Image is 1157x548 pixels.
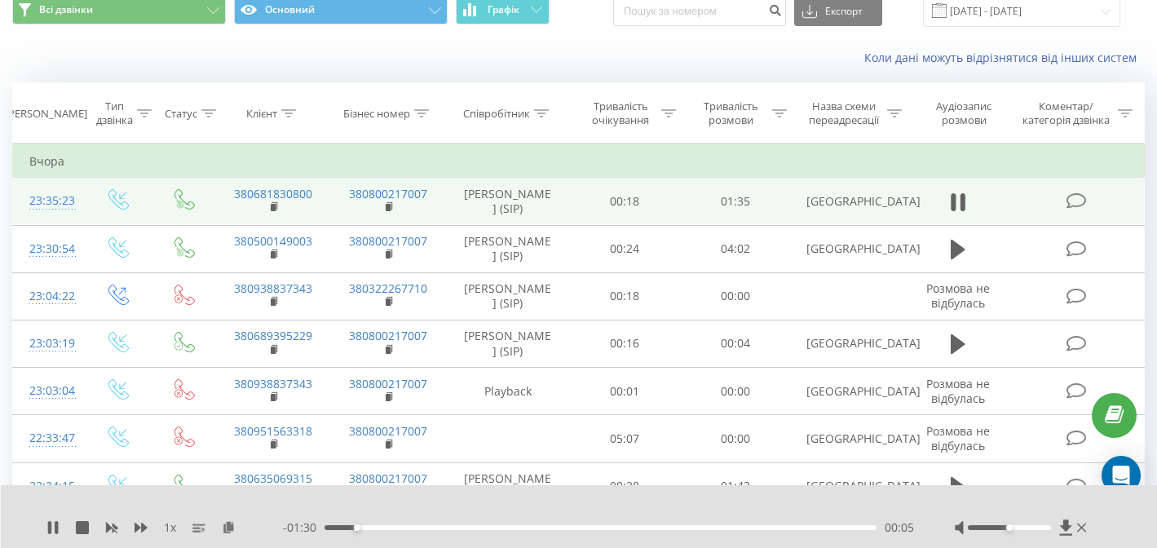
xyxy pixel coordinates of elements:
td: [PERSON_NAME] (SIP) [446,178,570,225]
td: [PERSON_NAME] (SIP) [446,272,570,320]
div: 23:04:22 [29,281,67,312]
td: [GEOGRAPHIC_DATA] [790,462,905,510]
td: 01:35 [680,178,790,225]
a: 380800217007 [349,376,427,391]
span: 00:05 [885,519,914,536]
td: 00:18 [569,178,679,225]
a: 380800217007 [349,471,427,486]
span: Розмова не відбулась [926,376,990,406]
a: 380938837343 [234,376,312,391]
td: 00:00 [680,368,790,415]
td: 00:24 [569,225,679,272]
td: 00:00 [680,272,790,320]
a: 380635069315 [234,471,312,486]
div: 22:33:47 [29,422,67,454]
span: Графік [488,4,519,15]
td: 00:28 [569,462,679,510]
td: [GEOGRAPHIC_DATA] [790,368,905,415]
div: Аудіозапис розмови [921,99,1008,127]
td: [GEOGRAPHIC_DATA] [790,415,905,462]
td: 00:01 [569,368,679,415]
td: 05:07 [569,415,679,462]
span: 1 x [164,519,176,536]
div: Тип дзвінка [96,99,133,127]
a: 380322267710 [349,281,427,296]
div: 23:03:19 [29,328,67,360]
a: 380681830800 [234,186,312,201]
td: [GEOGRAPHIC_DATA] [790,178,905,225]
td: 00:18 [569,272,679,320]
div: Співробітник [463,107,530,121]
td: Вчора [13,145,1145,178]
div: 23:35:23 [29,185,67,217]
div: Accessibility label [1006,524,1013,531]
div: Open Intercom Messenger [1102,456,1141,495]
div: Клієнт [246,107,277,121]
div: Коментар/категорія дзвінка [1018,99,1114,127]
td: [PERSON_NAME] (SIP) [446,225,570,272]
div: 22:24:15 [29,471,67,502]
a: 380951563318 [234,423,312,439]
td: [PERSON_NAME] (SIP) [446,462,570,510]
a: 380500149003 [234,233,312,249]
td: 00:00 [680,415,790,462]
div: 23:03:04 [29,375,67,407]
div: Тривалість розмови [695,99,768,127]
td: Playback [446,368,570,415]
a: 380938837343 [234,281,312,296]
td: 00:04 [680,320,790,367]
div: Назва схеми переадресації [806,99,883,127]
span: Розмова не відбулась [926,281,990,311]
span: Всі дзвінки [39,3,93,16]
span: Розмова не відбулась [926,423,990,453]
div: [PERSON_NAME] [5,107,87,121]
div: 23:30:54 [29,233,67,265]
td: [PERSON_NAME] (SIP) [446,320,570,367]
td: [GEOGRAPHIC_DATA] [790,225,905,272]
div: Статус [165,107,197,121]
a: 380689395229 [234,328,312,343]
a: 380800217007 [349,186,427,201]
a: Коли дані можуть відрізнятися вiд інших систем [864,50,1145,65]
td: 01:43 [680,462,790,510]
td: 04:02 [680,225,790,272]
a: 380800217007 [349,423,427,439]
td: 00:16 [569,320,679,367]
div: Бізнес номер [343,107,410,121]
div: Accessibility label [354,524,360,531]
a: 380800217007 [349,328,427,343]
div: Тривалість очікування [584,99,657,127]
span: - 01:30 [283,519,325,536]
a: 380800217007 [349,233,427,249]
td: [GEOGRAPHIC_DATA] [790,320,905,367]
